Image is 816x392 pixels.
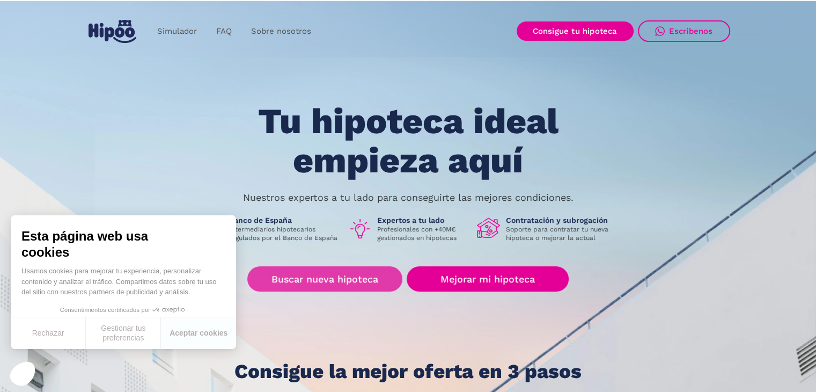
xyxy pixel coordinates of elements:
[234,361,582,382] h1: Consigue la mejor oferta en 3 pasos
[247,266,402,292] a: Buscar nueva hipoteca
[241,21,321,42] a: Sobre nosotros
[517,21,634,41] a: Consigue tu hipoteca
[243,193,574,202] p: Nuestros expertos a tu lado para conseguirte las mejores condiciones.
[204,102,611,180] h1: Tu hipoteca ideal empieza aquí
[229,215,340,225] h1: Banco de España
[229,225,340,242] p: Intermediarios hipotecarios regulados por el Banco de España
[407,266,568,292] a: Mejorar mi hipoteca
[377,225,468,242] p: Profesionales con +40M€ gestionados en hipotecas
[669,26,713,36] div: Escríbenos
[86,16,139,47] a: home
[377,215,468,225] h1: Expertos a tu lado
[638,20,730,42] a: Escríbenos
[148,21,207,42] a: Simulador
[506,215,616,225] h1: Contratación y subrogación
[207,21,241,42] a: FAQ
[506,225,616,242] p: Soporte para contratar tu nueva hipoteca o mejorar la actual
